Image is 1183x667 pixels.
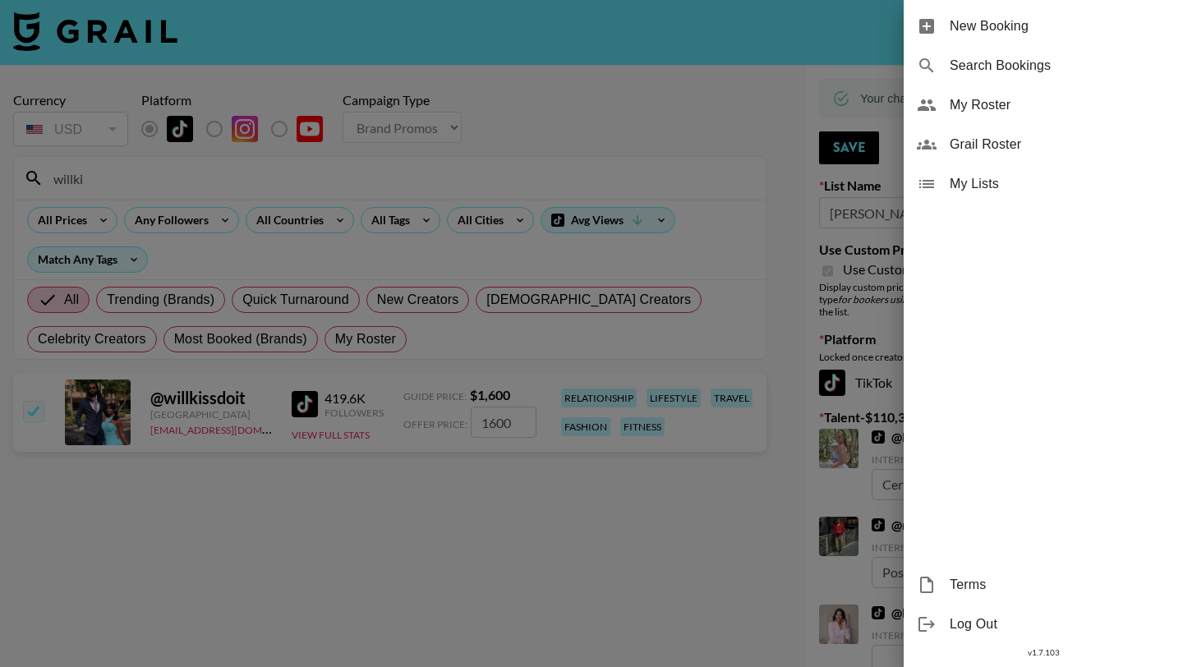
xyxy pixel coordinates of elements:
[950,16,1170,36] span: New Booking
[950,135,1170,154] span: Grail Roster
[904,644,1183,661] div: v 1.7.103
[950,575,1170,595] span: Terms
[904,605,1183,644] div: Log Out
[904,125,1183,164] div: Grail Roster
[904,565,1183,605] div: Terms
[904,46,1183,85] div: Search Bookings
[950,56,1170,76] span: Search Bookings
[904,7,1183,46] div: New Booking
[950,95,1170,115] span: My Roster
[950,174,1170,194] span: My Lists
[904,85,1183,125] div: My Roster
[904,164,1183,204] div: My Lists
[950,614,1170,634] span: Log Out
